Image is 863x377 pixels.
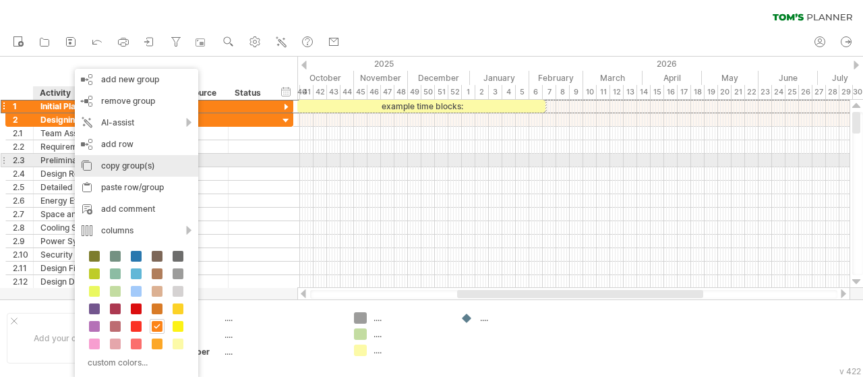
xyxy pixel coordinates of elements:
div: .... [374,312,447,324]
div: .... [374,328,447,340]
div: Energy Efficiency Planning [40,194,166,207]
div: 51 [435,85,448,99]
div: Design Finalization [40,262,166,274]
div: 27 [812,85,826,99]
div: .... [225,346,338,357]
div: 44 [340,85,354,99]
div: 21 [732,85,745,99]
div: March 2026 [583,71,643,85]
div: add row [75,134,198,155]
div: 2.5 [13,181,33,194]
div: December 2025 [408,71,470,85]
div: 52 [448,85,462,99]
div: custom colors... [82,353,187,372]
div: 17 [678,85,691,99]
div: Detailed Design Creation [40,181,166,194]
div: .... [374,345,447,356]
div: 28 [826,85,839,99]
div: 2.6 [13,194,33,207]
div: 1 [13,100,33,113]
div: 2.9 [13,235,33,248]
div: AI-assist [75,112,198,134]
div: paste row/group [75,177,198,198]
div: 2.10 [13,248,33,261]
div: Team Assembly [40,127,166,140]
div: Designing Infrastructure [40,113,166,126]
div: Requirement Gathering [40,140,166,153]
div: Add your own logo [7,313,133,364]
div: April 2026 [643,71,702,85]
div: 2.2 [13,140,33,153]
div: 49 [408,85,421,99]
div: 41 [300,85,314,99]
div: January 2026 [470,71,529,85]
div: 5 [516,85,529,99]
div: 15 [651,85,664,99]
div: .... [480,312,554,324]
div: Design Documentation. [40,275,166,288]
div: June 2026 [758,71,818,85]
div: 2.11 [13,262,33,274]
div: 2.7 [13,208,33,221]
div: columns [75,220,198,241]
div: 29 [839,85,853,99]
div: 2.3 [13,154,33,167]
div: 7 [543,85,556,99]
div: 2 [13,113,33,126]
div: .... [225,312,338,324]
div: May 2026 [702,71,758,85]
div: 48 [394,85,408,99]
div: 10 [583,85,597,99]
div: 24 [772,85,785,99]
span: remove group [101,96,155,106]
div: 25 [785,85,799,99]
div: example time blocks: [297,100,545,113]
div: 2.1 [13,127,33,140]
div: 2.8 [13,221,33,234]
div: Cooling System Design [40,221,166,234]
div: 16 [664,85,678,99]
div: 18 [691,85,705,99]
div: 4 [502,85,516,99]
div: .... [225,329,338,341]
div: add new group [75,69,198,90]
div: 8 [556,85,570,99]
div: 12 [610,85,624,99]
div: 47 [381,85,394,99]
div: 2.4 [13,167,33,180]
div: 45 [354,85,367,99]
div: October 2025 [292,71,354,85]
div: Activity [40,86,165,100]
div: 2 [475,85,489,99]
div: 22 [745,85,758,99]
div: 20 [718,85,732,99]
div: 26 [799,85,812,99]
div: 50 [421,85,435,99]
div: Preliminary Design Draft [40,154,166,167]
div: Status [235,86,264,100]
div: Security System Design [40,248,166,261]
div: 19 [705,85,718,99]
div: 42 [314,85,327,99]
div: Power System Design [40,235,166,248]
div: 9 [570,85,583,99]
div: Initial Planning [40,100,166,113]
div: copy group(s) [75,155,198,177]
div: 13 [624,85,637,99]
div: 3 [489,85,502,99]
div: 2.12 [13,275,33,288]
div: February 2026 [529,71,583,85]
div: 43 [327,85,340,99]
div: add comment [75,198,198,220]
div: Space and Layout Planning [40,208,166,221]
div: 6 [529,85,543,99]
div: 23 [758,85,772,99]
div: v 422 [839,366,861,376]
div: 11 [597,85,610,99]
div: November 2025 [354,71,408,85]
div: 46 [367,85,381,99]
div: 1 [462,85,475,99]
div: 14 [637,85,651,99]
div: Design Review and Feedback [40,167,166,180]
